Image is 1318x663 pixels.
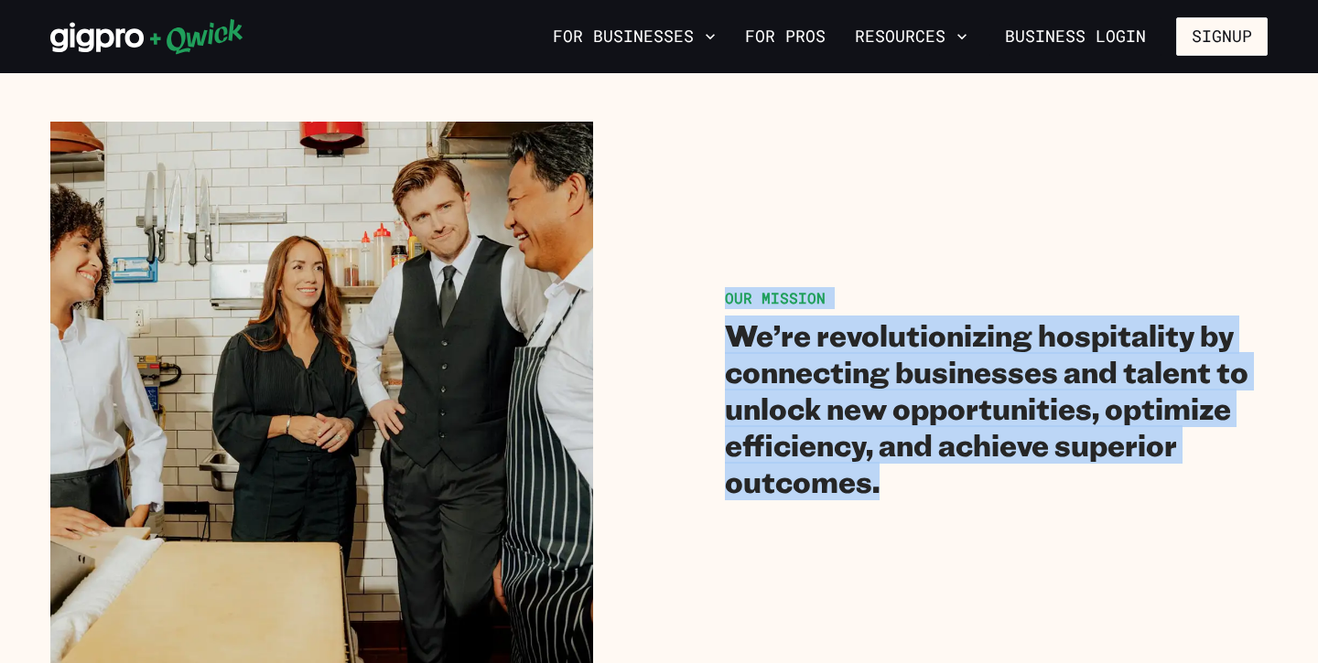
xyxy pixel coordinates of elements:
[989,17,1161,56] a: Business Login
[1176,17,1268,56] button: Signup
[738,21,833,52] a: For Pros
[546,21,723,52] button: For Businesses
[725,288,826,307] span: OUR MISSION
[725,316,1268,499] h2: We’re revolutionizing hospitality by connecting businesses and talent to unlock new opportunities...
[848,21,975,52] button: Resources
